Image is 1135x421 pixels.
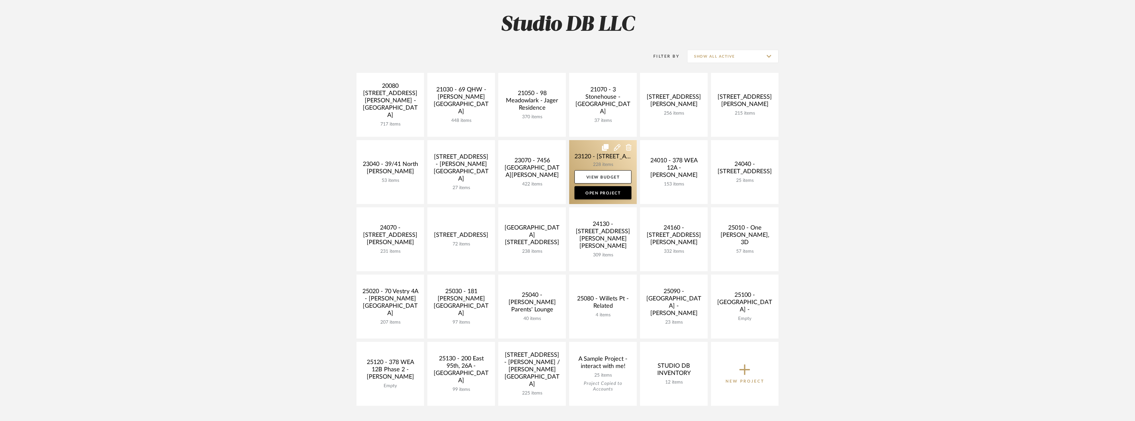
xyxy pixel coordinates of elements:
[433,118,490,124] div: 448 items
[645,224,702,249] div: 24160 - [STREET_ADDRESS][PERSON_NAME]
[645,320,702,325] div: 23 items
[504,90,561,114] div: 21050 - 98 Meadowlark - Jager Residence
[504,391,561,396] div: 225 items
[716,291,773,316] div: 25100 - [GEOGRAPHIC_DATA] -
[433,355,490,387] div: 25130 - 200 East 95th, 26A - [GEOGRAPHIC_DATA]
[504,316,561,322] div: 40 items
[726,378,764,385] p: New Project
[711,342,779,406] button: New Project
[645,288,702,320] div: 25090 - [GEOGRAPHIC_DATA] - [PERSON_NAME]
[362,320,419,325] div: 207 items
[362,122,419,127] div: 717 items
[329,13,806,37] h2: Studio DB LLC
[574,312,631,318] div: 4 items
[362,161,419,178] div: 23040 - 39/41 North [PERSON_NAME]
[716,316,773,322] div: Empty
[574,118,631,124] div: 37 items
[433,153,490,185] div: [STREET_ADDRESS] - [PERSON_NAME][GEOGRAPHIC_DATA]
[504,224,561,249] div: [GEOGRAPHIC_DATA][STREET_ADDRESS]
[362,224,419,249] div: 24070 - [STREET_ADDRESS][PERSON_NAME]
[433,288,490,320] div: 25030 - 181 [PERSON_NAME][GEOGRAPHIC_DATA]
[574,86,631,118] div: 21070 - 3 Stonehouse - [GEOGRAPHIC_DATA]
[433,232,490,241] div: [STREET_ADDRESS]
[362,178,419,184] div: 53 items
[645,362,702,380] div: STUDIO DB INVENTORY
[645,249,702,254] div: 332 items
[504,157,561,182] div: 23070 - 7456 [GEOGRAPHIC_DATA][PERSON_NAME]
[716,224,773,249] div: 25010 - One [PERSON_NAME], 3D
[362,288,419,320] div: 25020 - 70 Vestry 4A - [PERSON_NAME][GEOGRAPHIC_DATA]
[362,82,419,122] div: 20080 [STREET_ADDRESS][PERSON_NAME] - [GEOGRAPHIC_DATA]
[645,157,702,182] div: 24010 - 378 WEA 12A - [PERSON_NAME]
[645,182,702,187] div: 153 items
[574,170,631,184] a: View Budget
[504,249,561,254] div: 238 items
[504,114,561,120] div: 370 items
[433,86,490,118] div: 21030 - 69 QHW - [PERSON_NAME][GEOGRAPHIC_DATA]
[716,178,773,184] div: 25 items
[362,383,419,389] div: Empty
[645,111,702,116] div: 256 items
[574,355,631,373] div: A Sample Project - interact with me!
[504,182,561,187] div: 422 items
[716,161,773,178] div: 24040 - [STREET_ADDRESS]
[362,359,419,383] div: 25120 - 378 WEA 12B Phase 2 - [PERSON_NAME]
[645,93,702,111] div: [STREET_ADDRESS][PERSON_NAME]
[362,249,419,254] div: 231 items
[574,252,631,258] div: 309 items
[716,93,773,111] div: [STREET_ADDRESS][PERSON_NAME]
[433,241,490,247] div: 72 items
[716,249,773,254] div: 57 items
[433,387,490,393] div: 99 items
[504,351,561,391] div: [STREET_ADDRESS] - [PERSON_NAME] / [PERSON_NAME][GEOGRAPHIC_DATA]
[574,381,631,392] div: Project Copied to Accounts
[645,380,702,385] div: 12 items
[504,291,561,316] div: 25040 - [PERSON_NAME] Parents' Lounge
[433,320,490,325] div: 97 items
[716,111,773,116] div: 215 items
[574,373,631,378] div: 25 items
[574,221,631,252] div: 24130 - [STREET_ADDRESS][PERSON_NAME][PERSON_NAME]
[645,53,679,60] div: Filter By
[574,295,631,312] div: 25080 - Willets Pt - Related
[574,186,631,199] a: Open Project
[433,185,490,191] div: 27 items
